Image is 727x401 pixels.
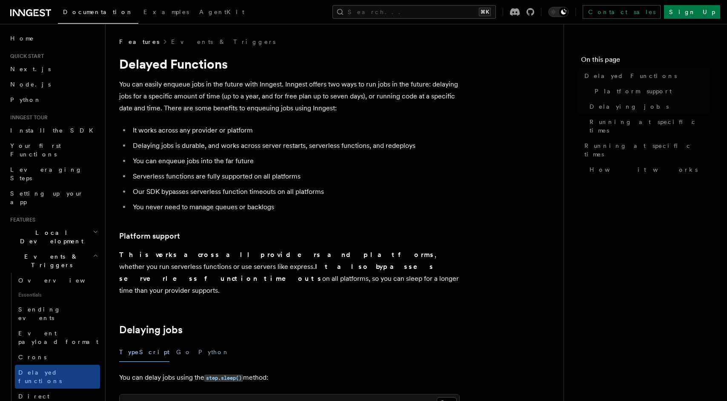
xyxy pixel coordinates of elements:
h1: Delayed Functions [119,56,460,72]
h4: On this page [581,55,710,68]
span: Events & Triggers [7,252,93,269]
span: Running at specific times [590,118,710,135]
li: Our SDK bypasses serverless function timeouts on all platforms [130,186,460,198]
span: Platform support [595,87,672,95]
span: Quick start [7,53,44,60]
a: Overview [15,273,100,288]
a: Python [7,92,100,107]
span: Local Development [7,228,93,245]
span: Python [10,96,41,103]
span: Event payload format [18,330,98,345]
a: Delayed Functions [581,68,710,84]
span: Delayed Functions [584,72,677,80]
button: Search...⌘K [332,5,496,19]
button: Python [198,343,229,362]
span: Essentials [15,288,100,302]
span: Sending events [18,306,61,321]
p: You can easily enqueue jobs in the future with Inngest. Inngest offers two ways to run jobs in th... [119,78,460,114]
a: step.sleep() [204,373,243,381]
a: Sending events [15,302,100,326]
a: AgentKit [194,3,249,23]
a: Contact sales [583,5,661,19]
a: Platform support [591,84,710,99]
a: Your first Functions [7,138,100,162]
a: Event payload format [15,326,100,349]
a: Home [7,31,100,46]
a: Documentation [58,3,138,24]
span: How it works [590,165,698,174]
span: Install the SDK [10,127,98,134]
a: Sign Up [664,5,720,19]
li: It works across any provider or platform [130,124,460,136]
li: You never need to manage queues or backlogs [130,201,460,213]
a: Platform support [119,230,180,242]
button: Toggle dark mode [548,7,569,17]
span: Examples [143,9,189,15]
span: Home [10,34,34,43]
a: Setting up your app [7,186,100,210]
span: Features [7,216,35,223]
a: Events & Triggers [171,38,275,46]
a: Delaying jobs [586,99,710,114]
span: Features [119,38,159,46]
a: Leveraging Steps [7,162,100,186]
span: Crons [18,354,46,361]
span: Delayed functions [18,369,62,384]
span: Overview [18,277,106,284]
a: Crons [15,349,100,365]
button: TypeScript [119,343,169,362]
code: step.sleep() [204,375,243,382]
span: Documentation [63,9,133,15]
a: Install the SDK [7,123,100,138]
span: Inngest tour [7,114,48,121]
a: How it works [586,162,710,177]
button: Go [176,343,192,362]
span: Delaying jobs [590,102,669,111]
button: Local Development [7,225,100,249]
span: Running at specific times [584,141,710,159]
kbd: ⌘K [479,8,491,16]
span: Setting up your app [10,190,83,205]
a: Next.js [7,61,100,77]
li: Serverless functions are fully supported on all platforms [130,170,460,182]
button: Events & Triggers [7,249,100,273]
a: Running at specific times [586,114,710,138]
a: Delaying jobs [119,324,183,336]
span: AgentKit [199,9,244,15]
span: Next.js [10,66,51,72]
li: Delaying jobs is durable, and works across server restarts, serverless functions, and redeploys [130,140,460,152]
span: Your first Functions [10,142,61,158]
strong: This works across all providers and platforms [119,251,435,259]
a: Node.js [7,77,100,92]
a: Delayed functions [15,365,100,389]
span: Node.js [10,81,51,88]
li: You can enqueue jobs into the far future [130,155,460,167]
p: You can delay jobs using the method: [119,372,460,384]
a: Running at specific times [581,138,710,162]
a: Examples [138,3,194,23]
span: Leveraging Steps [10,166,82,182]
p: , whether you run serverless functions or use servers like express. on all platforms, so you can ... [119,249,460,297]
